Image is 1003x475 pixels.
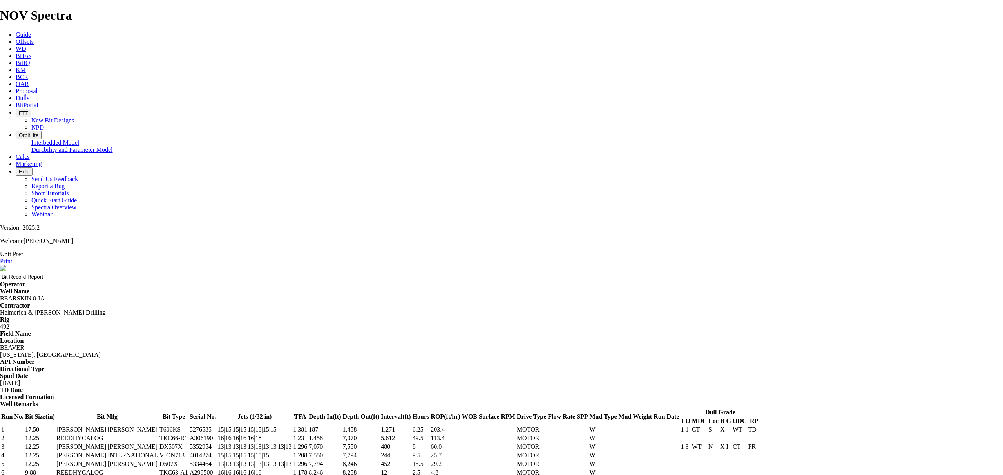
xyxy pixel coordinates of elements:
[16,38,34,45] a: Offsets
[25,408,55,425] th: Bit Size
[680,426,684,434] td: 1
[516,434,547,442] td: MOTOR
[189,426,217,434] td: 5276585
[308,452,341,459] td: 7,550
[748,417,760,425] th: RP
[412,434,430,442] td: 49.5
[516,452,547,459] td: MOTOR
[680,443,684,451] td: 1
[685,443,690,451] td: 3
[31,176,78,182] a: Send Us Feedback
[516,408,547,425] th: Drive Type
[217,460,292,468] td: 13|13|13|13|13|13|13|13|13|13
[189,408,217,425] th: Serial No.
[217,452,292,459] td: 15|15|15|15|15|15|15
[56,408,158,425] th: Bit Mfg
[430,426,461,434] td: 203.4
[1,452,24,459] td: 4
[16,45,26,52] span: WD
[478,408,516,425] th: Surface RPM
[412,408,430,425] th: Hours
[342,434,380,442] td: 7,070
[56,452,158,459] td: [PERSON_NAME] INTERNATIONAL
[25,452,55,459] td: 12.25
[31,190,69,196] a: Short Tutorials
[19,110,28,116] span: FTT
[19,132,38,138] span: OrbitLite
[25,426,55,434] td: 17.50
[16,88,38,94] a: Proposal
[1,426,24,434] td: 1
[748,426,760,434] td: TD
[56,434,158,442] td: REEDHYCALOG
[16,102,38,108] a: BitPortal
[726,417,731,425] th: G
[380,426,411,434] td: 1,271
[680,408,760,416] th: Dull Grade
[56,443,158,451] td: [PERSON_NAME] [PERSON_NAME]
[547,408,576,425] th: Flow Rate
[217,426,292,434] td: 15|15|15|15|15|15|15|15
[430,452,461,459] td: 25.7
[16,59,30,66] a: BitIQ
[412,460,430,468] td: 15.5
[159,452,188,459] td: VION713
[25,460,55,468] td: 12.25
[462,408,478,425] th: WOB
[159,434,188,442] td: TKC66-R1
[589,434,617,442] td: W
[19,169,29,175] span: Help
[31,204,76,211] a: Spectra Overview
[308,426,341,434] td: 187
[589,408,617,425] th: Mud Type
[16,160,42,167] span: Marketing
[412,426,430,434] td: 6.25
[293,460,308,468] td: 1.296
[589,460,617,468] td: W
[430,434,461,442] td: 113.4
[16,81,29,87] span: OAR
[708,443,719,451] td: N
[412,443,430,451] td: 8
[589,443,617,451] td: W
[308,443,341,451] td: 7,070
[16,74,28,80] a: BCR
[159,408,188,425] th: Bit Type
[342,426,380,434] td: 1,458
[333,413,341,420] span: (ft)
[720,443,725,451] td: X
[16,167,33,176] button: Help
[342,408,380,425] th: Depth Out
[16,131,42,139] button: OrbitLite
[16,52,31,59] a: BHAs
[380,452,411,459] td: 244
[708,417,719,425] th: Loc
[159,443,188,451] td: DX507X
[732,443,747,451] td: CT
[16,67,26,73] a: KM
[24,238,73,244] span: [PERSON_NAME]
[380,434,411,442] td: 5,612
[16,31,31,38] span: Guide
[159,426,188,434] td: T606KS
[189,452,217,459] td: 4014274
[412,452,430,459] td: 9.5
[308,408,341,425] th: Depth In
[380,443,411,451] td: 480
[342,443,380,451] td: 7,550
[217,443,292,451] td: 13|13|13|13|13|13|13|13|13|13
[1,408,24,425] th: Run No.
[159,460,188,468] td: D507X
[31,117,74,124] a: New Bit Designs
[720,426,725,434] td: X
[720,417,725,425] th: B
[16,95,29,101] a: Dulls
[31,139,79,146] a: Interbedded Model
[16,153,30,160] a: Calcs
[189,443,217,451] td: 5352954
